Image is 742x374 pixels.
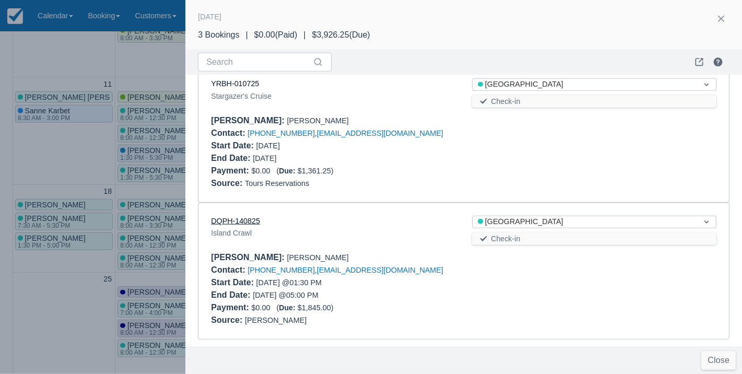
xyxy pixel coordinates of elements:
div: [GEOGRAPHIC_DATA] [478,79,692,90]
span: Dropdown icon [701,79,712,90]
div: | [297,29,312,41]
button: Check-in [472,95,716,108]
div: Payment : [211,303,251,312]
span: ( $1,845.00 ) [276,303,333,312]
div: [DATE] @ 05:00 PM [211,289,455,301]
button: Close [701,351,736,370]
div: $0.00 ( Paid ) [254,29,298,41]
div: $3,926.25 ( Due ) [312,29,370,41]
div: 3 Bookings [198,29,239,41]
div: Island Crawl [211,227,455,239]
a: YRBH-010725 [211,79,259,88]
div: [PERSON_NAME] [211,114,716,127]
div: Due: [279,303,297,312]
div: Start Date : [211,278,256,287]
div: , [211,264,716,276]
a: [EMAIL_ADDRESS][DOMAIN_NAME] [317,266,443,274]
div: Payment : [211,166,251,175]
div: [DATE] @ 01:30 PM [211,276,455,289]
div: Contact : [211,128,248,137]
div: [GEOGRAPHIC_DATA] [478,216,692,228]
div: Stargazer's Cruise [211,90,455,102]
div: Source : [211,179,245,188]
div: $0.00 [211,165,716,177]
a: [PHONE_NUMBER] [248,129,315,137]
div: [PERSON_NAME] [211,314,716,326]
div: End Date : [211,154,253,162]
button: Check-in [472,232,716,245]
div: [PERSON_NAME] : [211,116,287,125]
div: [DATE] [211,152,455,165]
div: , [211,127,716,139]
div: [DATE] [198,10,221,23]
div: Contact : [211,265,248,274]
a: [EMAIL_ADDRESS][DOMAIN_NAME] [317,129,443,137]
a: [PHONE_NUMBER] [248,266,315,274]
span: Dropdown icon [701,217,712,227]
div: Due: [279,167,297,175]
div: Tours Reservations [211,177,716,190]
div: Source : [211,315,245,324]
a: DQPH-140825 [211,217,260,225]
div: [PERSON_NAME] : [211,253,287,262]
div: Start Date : [211,141,256,150]
div: | [239,29,254,41]
div: End Date : [211,290,253,299]
span: ( $1,361.25 ) [276,167,333,175]
div: [PERSON_NAME] [211,251,716,264]
div: [DATE] [211,139,455,152]
input: Search [206,53,311,72]
div: $0.00 [211,301,716,314]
